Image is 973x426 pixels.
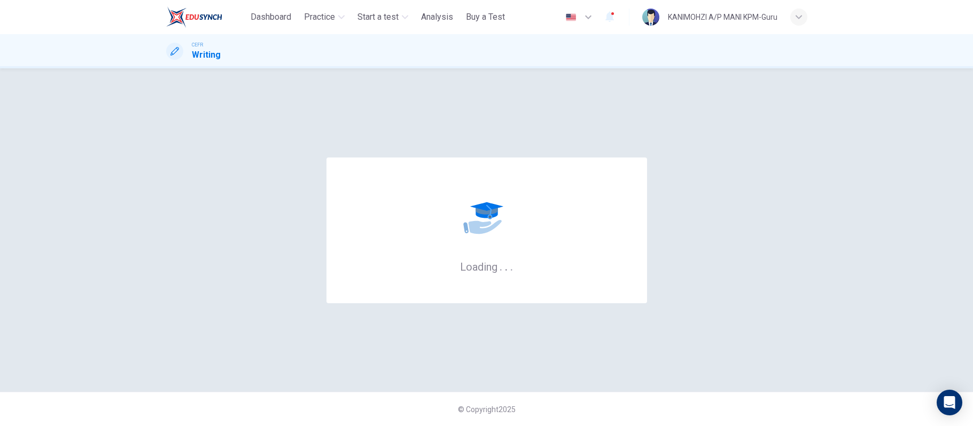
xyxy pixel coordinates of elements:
[504,257,508,274] h6: .
[668,11,777,23] div: KANIMOHZI A/P MANI KPM-Guru
[462,7,509,27] button: Buy a Test
[300,7,349,27] button: Practice
[246,7,295,27] button: Dashboard
[166,6,247,28] a: ELTC logo
[510,257,513,274] h6: .
[642,9,659,26] img: Profile picture
[251,11,291,23] span: Dashboard
[564,13,578,21] img: en
[166,6,222,28] img: ELTC logo
[417,7,457,27] button: Analysis
[937,390,962,415] div: Open Intercom Messenger
[460,259,513,273] h6: Loading
[192,41,203,49] span: CEFR
[357,11,399,23] span: Start a test
[304,11,335,23] span: Practice
[458,405,516,414] span: © Copyright 2025
[466,11,505,23] span: Buy a Test
[192,49,221,61] h1: Writing
[499,257,503,274] h6: .
[353,7,412,27] button: Start a test
[421,11,453,23] span: Analysis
